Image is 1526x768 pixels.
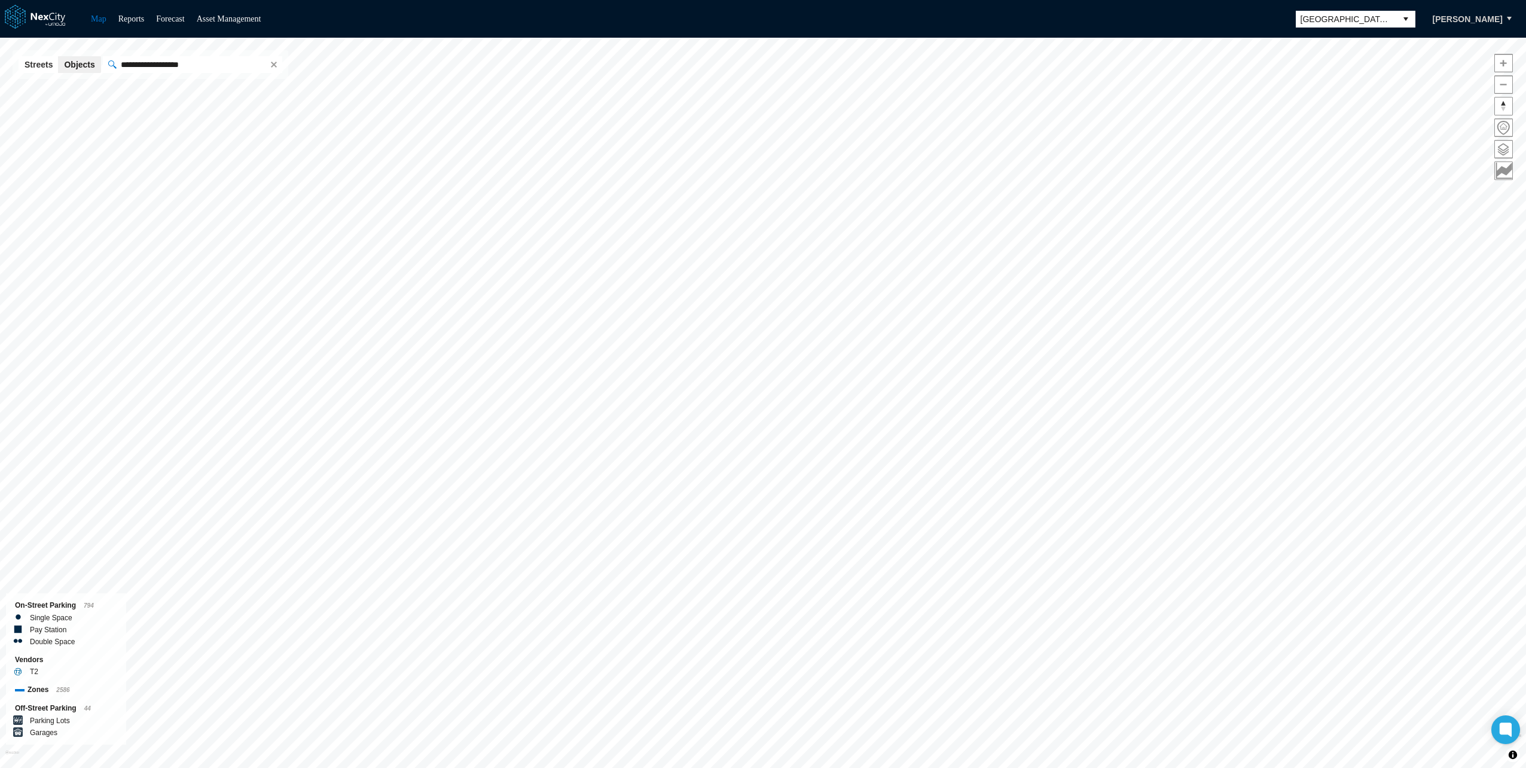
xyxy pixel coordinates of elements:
div: Vendors [15,654,117,666]
button: Toggle attribution [1506,748,1520,762]
span: Toggle attribution [1509,748,1516,761]
a: Asset Management [197,14,261,23]
span: Streets [25,59,53,71]
button: Layers management [1494,140,1513,159]
a: Reports [118,14,145,23]
label: Parking Lots [30,715,70,727]
label: Pay Station [30,624,66,636]
label: T2 [30,666,38,678]
span: clear [265,56,282,73]
span: [PERSON_NAME] [1433,13,1503,25]
a: Mapbox homepage [5,751,19,764]
span: Objects [64,59,94,71]
label: Garages [30,727,57,739]
button: Streets [19,56,59,73]
a: Forecast [156,14,184,23]
button: Objects [58,56,100,73]
button: Key metrics [1494,161,1513,180]
a: Map [91,14,106,23]
label: Single Space [30,612,72,624]
span: Zoom out [1495,76,1512,93]
div: Off-Street Parking [15,702,117,715]
button: Home [1494,118,1513,137]
div: Zones [15,684,117,696]
label: Double Space [30,636,75,648]
button: Reset bearing to north [1494,97,1513,115]
span: 44 [84,705,91,712]
div: On-Street Parking [15,599,117,612]
span: [GEOGRAPHIC_DATA][PERSON_NAME] [1301,13,1391,25]
span: 2586 [56,687,69,693]
span: 794 [84,602,94,609]
button: select [1396,11,1415,28]
button: Zoom out [1494,75,1513,94]
button: Zoom in [1494,54,1513,72]
button: [PERSON_NAME] [1420,9,1515,29]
